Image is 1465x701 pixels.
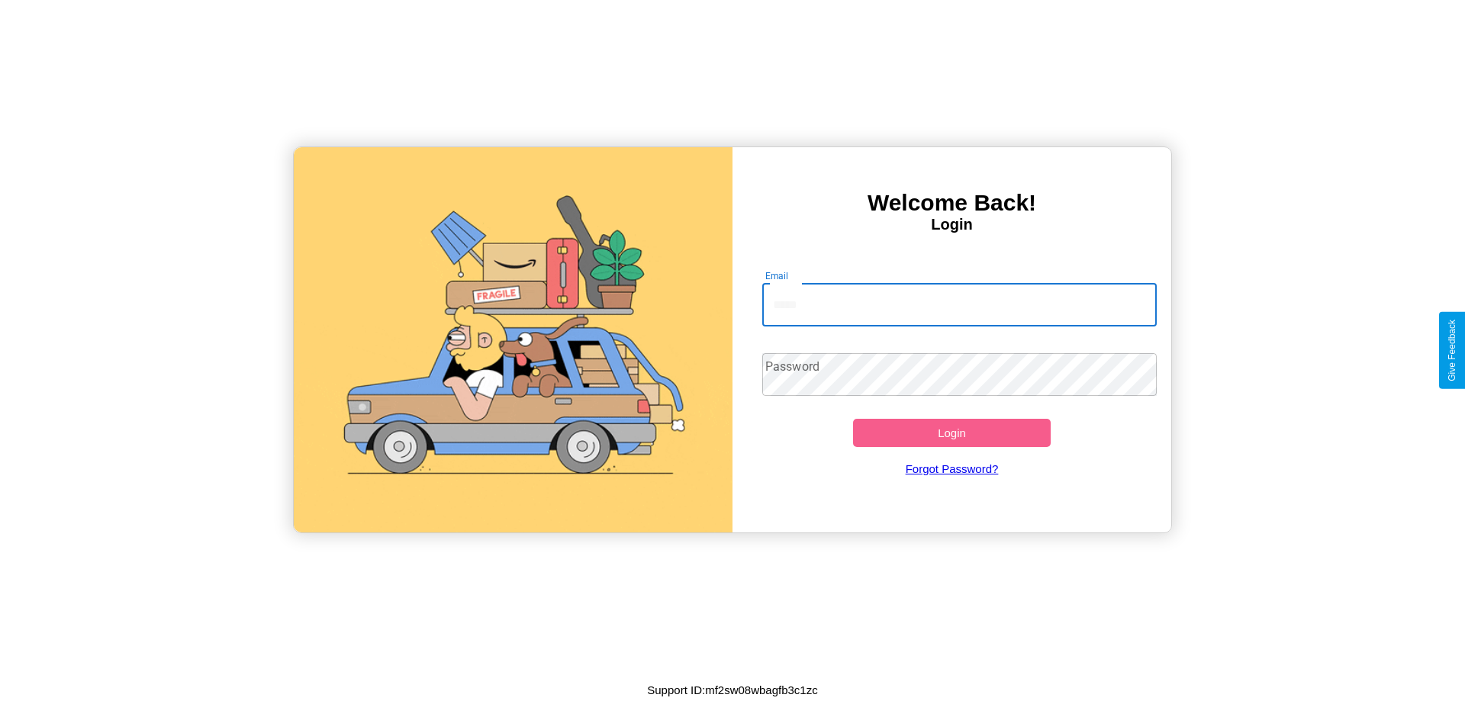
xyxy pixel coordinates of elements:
a: Forgot Password? [755,447,1150,490]
img: gif [294,147,732,532]
h3: Welcome Back! [732,190,1171,216]
label: Email [765,269,789,282]
h4: Login [732,216,1171,233]
div: Give Feedback [1447,320,1457,381]
button: Login [853,419,1051,447]
p: Support ID: mf2sw08wbagfb3c1zc [647,680,817,700]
